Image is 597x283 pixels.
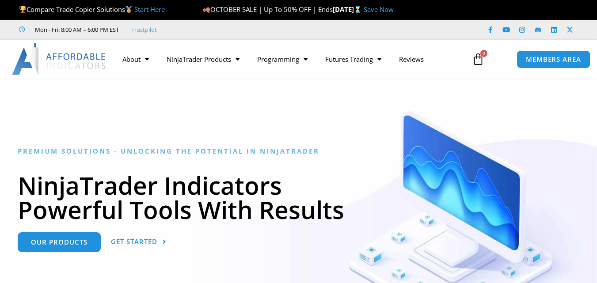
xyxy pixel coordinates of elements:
h6: Premium Solutions - Unlocking the Potential in NinjaTrader [18,147,579,155]
img: 🏆 [19,6,26,13]
img: 🍂 [203,6,210,13]
a: NinjaTrader Products [158,49,248,69]
a: Our Products [18,232,101,252]
a: Programming [248,49,316,69]
span: OCTOBER SALE | Up To 50% OFF | Ends [203,5,333,14]
img: ⌛ [354,6,361,13]
a: Futures Trading [316,49,390,69]
span: 0 [480,50,487,57]
a: Trustpilot [131,24,157,35]
a: MEMBERS AREA [517,50,590,68]
a: About [114,49,158,69]
span: Compare Trade Copier Solutions [19,5,165,14]
a: Save Now [364,5,394,14]
span: Get Started [111,238,157,245]
span: Mon - Fri: 8:00 AM – 6:00 PM EST [33,24,119,35]
a: Reviews [390,49,433,69]
span: MEMBERS AREA [526,56,581,63]
img: 🥇 [125,6,132,13]
span: Our Products [31,239,87,245]
h1: NinjaTrader Indicators Powerful Tools With Results [18,173,579,222]
nav: Menu [114,49,466,69]
strong: [DATE] [333,5,363,14]
a: 0 [459,46,498,72]
a: Start Here [134,5,165,14]
img: LogoAI | Affordable Indicators – NinjaTrader [12,43,107,75]
a: Get Started [111,232,167,252]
